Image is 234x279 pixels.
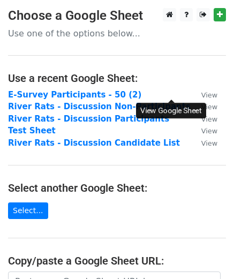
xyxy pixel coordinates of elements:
[8,138,180,148] a: River Rats - Discussion Candidate List
[201,139,217,147] small: View
[191,90,217,100] a: View
[191,126,217,135] a: View
[8,254,226,267] h4: Copy/paste a Google Sheet URL:
[180,228,234,279] iframe: Chat Widget
[8,102,191,111] a: River Rats - Discussion Non-Participants
[8,182,226,194] h4: Select another Google Sheet:
[201,91,217,99] small: View
[136,103,206,118] div: View Google Sheet
[201,115,217,123] small: View
[201,127,217,135] small: View
[191,138,217,148] a: View
[8,202,48,219] a: Select...
[8,28,226,39] p: Use one of the options below...
[8,90,141,100] a: E-Survey Participants - 50 (2)
[8,72,226,85] h4: Use a recent Google Sheet:
[8,114,169,124] a: River Rats - Discussion Participants
[8,8,226,24] h3: Choose a Google Sheet
[8,126,56,135] a: Test Sheet
[191,114,217,124] a: View
[201,103,217,111] small: View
